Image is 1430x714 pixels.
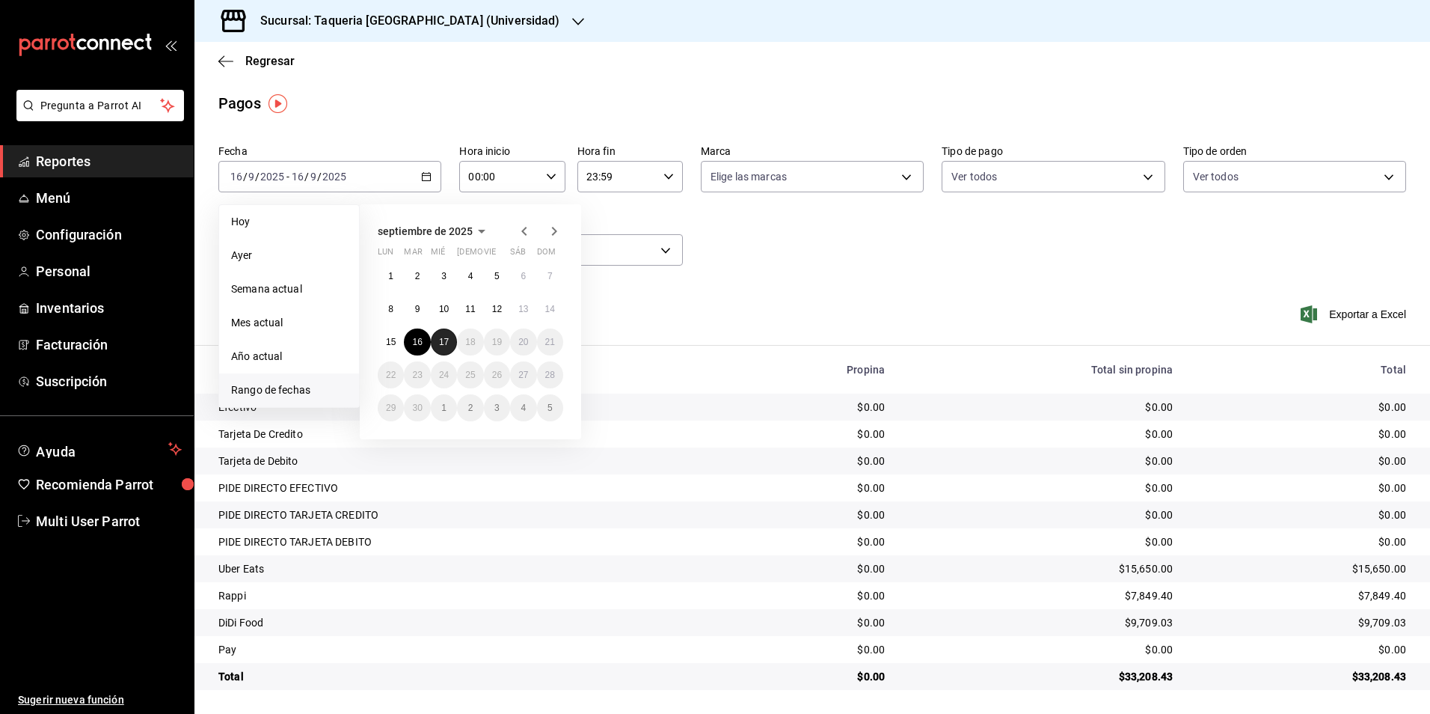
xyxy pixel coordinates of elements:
[545,304,555,314] abbr: 14 de septiembre de 2025
[510,296,536,323] button: 13 de septiembre de 2025
[286,171,289,183] span: -
[510,394,536,421] button: 4 de octubre de 2025
[909,400,1173,415] div: $0.00
[431,394,457,421] button: 1 de octubre de 2025
[431,263,457,290] button: 3 de septiembre de 2025
[10,109,184,124] a: Pregunta a Parrot AI
[468,403,473,413] abbr: 2 de octubre de 2025
[218,669,716,684] div: Total
[740,669,885,684] div: $0.00
[231,281,347,297] span: Semana actual
[218,642,716,657] div: Pay
[484,329,510,356] button: 19 de septiembre de 2025
[304,171,309,183] span: /
[492,370,502,380] abbr: 26 de septiembre de 2025
[484,394,510,421] button: 3 de octubre de 2025
[40,98,161,114] span: Pregunta a Parrot AI
[439,370,449,380] abbr: 24 de septiembre de 2025
[909,364,1173,376] div: Total sin propina
[1197,400,1406,415] div: $0.00
[36,188,182,208] span: Menú
[545,370,555,380] abbr: 28 de septiembre de 2025
[740,364,885,376] div: Propina
[378,329,404,356] button: 15 de septiembre de 2025
[431,296,457,323] button: 10 de septiembre de 2025
[378,263,404,290] button: 1 de septiembre de 2025
[36,511,182,531] span: Multi User Parrot
[431,247,445,263] abbr: miércoles
[404,247,422,263] abbr: martes
[268,94,287,113] img: Tooltip marker
[537,247,556,263] abbr: domingo
[465,304,475,314] abbr: 11 de septiembre de 2025
[415,304,420,314] abbr: 9 de septiembre de 2025
[909,642,1173,657] div: $0.00
[18,692,182,708] span: Sugerir nueva función
[218,561,716,576] div: Uber Eats
[457,296,483,323] button: 11 de septiembre de 2025
[404,361,430,388] button: 23 de septiembre de 2025
[1183,146,1406,156] label: Tipo de orden
[218,92,261,115] div: Pagos
[711,169,787,184] span: Elige las marcas
[1197,615,1406,630] div: $9,709.03
[537,263,563,290] button: 7 de septiembre de 2025
[218,507,716,522] div: PIDE DIRECTO TARJETA CREDITO
[484,361,510,388] button: 26 de septiembre de 2025
[545,337,555,347] abbr: 21 de septiembre de 2025
[537,394,563,421] button: 5 de octubre de 2025
[740,534,885,549] div: $0.00
[457,394,483,421] button: 2 de octubre de 2025
[404,296,430,323] button: 9 de septiembre de 2025
[386,403,396,413] abbr: 29 de septiembre de 2025
[291,171,304,183] input: --
[378,394,404,421] button: 29 de septiembre de 2025
[245,54,295,68] span: Regresar
[36,298,182,318] span: Inventarios
[431,329,457,356] button: 17 de septiembre de 2025
[1197,561,1406,576] div: $15,650.00
[248,171,255,183] input: --
[1304,305,1406,323] button: Exportar a Excel
[248,12,560,30] h3: Sucursal: Taqueria [GEOGRAPHIC_DATA] (Universidad)
[547,403,553,413] abbr: 5 de octubre de 2025
[404,394,430,421] button: 30 de septiembre de 2025
[951,169,997,184] span: Ver todos
[547,271,553,281] abbr: 7 de septiembre de 2025
[740,642,885,657] div: $0.00
[484,263,510,290] button: 5 de septiembre de 2025
[909,615,1173,630] div: $9,709.03
[36,225,182,245] span: Configuración
[231,349,347,364] span: Año actual
[36,440,162,458] span: Ayuda
[521,403,526,413] abbr: 4 de octubre de 2025
[740,480,885,495] div: $0.00
[465,337,475,347] abbr: 18 de septiembre de 2025
[1197,642,1406,657] div: $0.00
[457,361,483,388] button: 25 de septiembre de 2025
[218,615,716,630] div: DiDi Food
[404,263,430,290] button: 2 de septiembre de 2025
[510,329,536,356] button: 20 de septiembre de 2025
[16,90,184,121] button: Pregunta a Parrot AI
[378,225,473,237] span: septiembre de 2025
[230,171,243,183] input: --
[740,561,885,576] div: $0.00
[1197,427,1406,442] div: $0.00
[740,507,885,522] div: $0.00
[165,39,177,51] button: open_drawer_menu
[537,329,563,356] button: 21 de septiembre de 2025
[909,507,1173,522] div: $0.00
[243,171,248,183] span: /
[218,480,716,495] div: PIDE DIRECTO EFECTIVO
[459,146,565,156] label: Hora inicio
[909,561,1173,576] div: $15,650.00
[231,248,347,263] span: Ayer
[439,304,449,314] abbr: 10 de septiembre de 2025
[740,615,885,630] div: $0.00
[465,370,475,380] abbr: 25 de septiembre de 2025
[457,263,483,290] button: 4 de septiembre de 2025
[1197,364,1406,376] div: Total
[909,427,1173,442] div: $0.00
